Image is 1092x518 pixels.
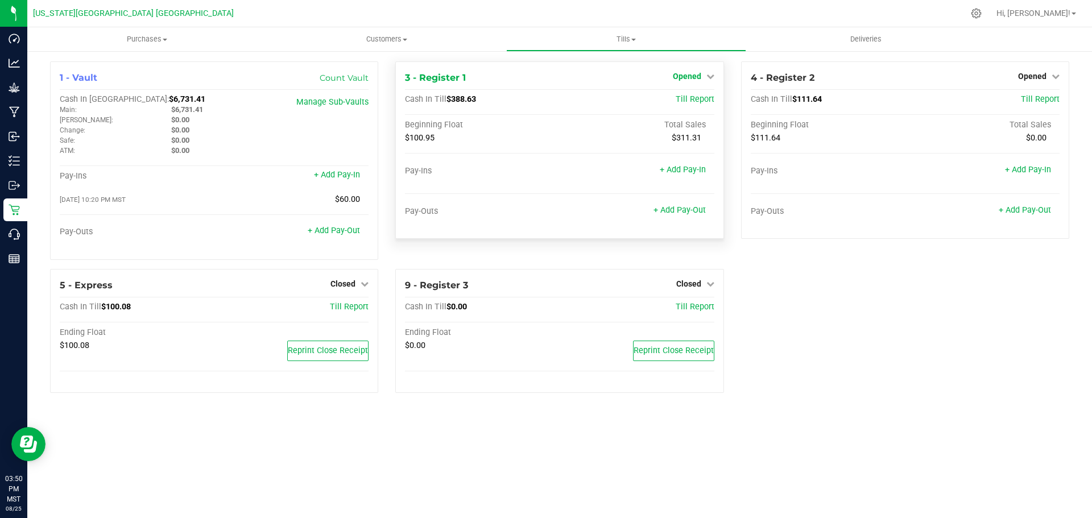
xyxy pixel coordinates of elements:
[60,280,113,291] span: 5 - Express
[60,126,85,134] span: Change:
[676,302,714,312] a: Till Report
[405,206,560,217] div: Pay-Outs
[267,34,506,44] span: Customers
[405,328,560,338] div: Ending Float
[314,170,360,180] a: + Add Pay-In
[446,94,476,104] span: $388.63
[751,72,814,83] span: 4 - Register 2
[1026,133,1046,143] span: $0.00
[751,120,905,130] div: Beginning Float
[9,229,20,240] inline-svg: Call Center
[9,155,20,167] inline-svg: Inventory
[1018,72,1046,81] span: Opened
[9,82,20,93] inline-svg: Grow
[171,126,189,134] span: $0.00
[60,136,75,144] span: Safe:
[27,27,267,51] a: Purchases
[751,94,792,104] span: Cash In Till
[672,133,701,143] span: $311.31
[9,204,20,216] inline-svg: Retail
[60,302,101,312] span: Cash In Till
[560,120,714,130] div: Total Sales
[996,9,1070,18] span: Hi, [PERSON_NAME]!
[405,341,425,350] span: $0.00
[751,133,780,143] span: $111.64
[171,105,203,114] span: $6,731.41
[169,94,205,104] span: $6,731.41
[308,226,360,235] a: + Add Pay-Out
[60,196,126,204] span: [DATE] 10:20 PM MST
[320,73,369,83] a: Count Vault
[60,341,89,350] span: $100.08
[9,106,20,118] inline-svg: Manufacturing
[60,171,214,181] div: Pay-Ins
[27,34,267,44] span: Purchases
[60,94,169,104] span: Cash In [GEOGRAPHIC_DATA]:
[751,206,905,217] div: Pay-Outs
[330,302,369,312] a: Till Report
[405,120,560,130] div: Beginning Float
[507,34,745,44] span: Tills
[835,34,897,44] span: Deliveries
[60,328,214,338] div: Ending Float
[5,504,22,513] p: 08/25
[267,27,506,51] a: Customers
[1021,94,1060,104] a: Till Report
[288,346,368,355] span: Reprint Close Receipt
[673,72,701,81] span: Opened
[405,72,466,83] span: 3 - Register 1
[1005,165,1051,175] a: + Add Pay-In
[60,227,214,237] div: Pay-Outs
[9,57,20,69] inline-svg: Analytics
[792,94,822,104] span: $111.64
[60,147,75,155] span: ATM:
[405,133,435,143] span: $100.95
[33,9,234,18] span: [US_STATE][GEOGRAPHIC_DATA] [GEOGRAPHIC_DATA]
[751,166,905,176] div: Pay-Ins
[171,146,189,155] span: $0.00
[335,194,360,204] span: $60.00
[9,33,20,44] inline-svg: Dashboard
[405,166,560,176] div: Pay-Ins
[405,280,468,291] span: 9 - Register 3
[506,27,746,51] a: Tills
[660,165,706,175] a: + Add Pay-In
[676,94,714,104] a: Till Report
[5,474,22,504] p: 03:50 PM MST
[405,302,446,312] span: Cash In Till
[9,253,20,264] inline-svg: Reports
[969,8,983,19] div: Manage settings
[101,302,131,312] span: $100.08
[653,205,706,215] a: + Add Pay-Out
[11,427,45,461] iframe: Resource center
[405,94,446,104] span: Cash In Till
[9,131,20,142] inline-svg: Inbound
[999,205,1051,215] a: + Add Pay-Out
[287,341,369,361] button: Reprint Close Receipt
[330,279,355,288] span: Closed
[446,302,467,312] span: $0.00
[634,346,714,355] span: Reprint Close Receipt
[296,97,369,107] a: Manage Sub-Vaults
[171,115,189,124] span: $0.00
[60,116,113,124] span: [PERSON_NAME]:
[905,120,1060,130] div: Total Sales
[9,180,20,191] inline-svg: Outbound
[633,341,714,361] button: Reprint Close Receipt
[60,106,77,114] span: Main:
[746,27,986,51] a: Deliveries
[171,136,189,144] span: $0.00
[676,279,701,288] span: Closed
[60,72,97,83] span: 1 - Vault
